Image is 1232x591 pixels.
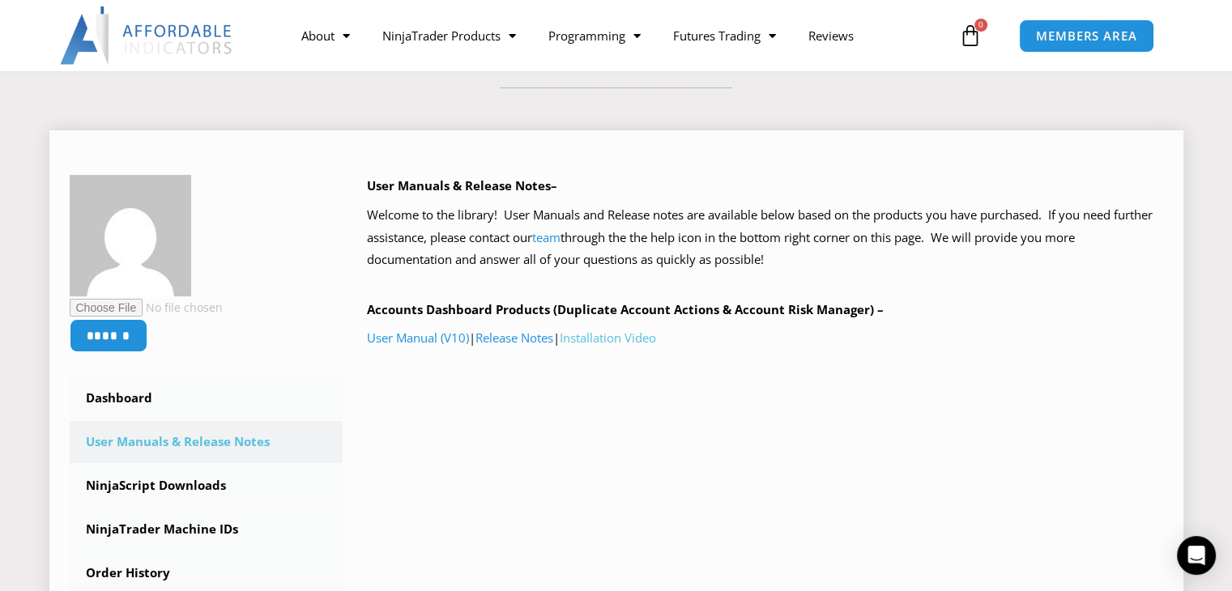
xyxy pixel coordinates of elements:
a: Release Notes [475,330,553,346]
b: User Manuals & Release Notes– [367,177,557,193]
a: NinjaScript Downloads [70,465,343,507]
p: Welcome to the library! User Manuals and Release notes are available below based on the products ... [367,204,1163,272]
a: NinjaTrader Products [366,17,532,54]
img: LogoAI | Affordable Indicators – NinjaTrader [60,6,234,65]
a: team [532,229,561,245]
a: Installation Video [560,330,656,346]
a: MEMBERS AREA [1019,19,1154,53]
a: About [285,17,366,54]
a: Programming [532,17,657,54]
a: NinjaTrader Machine IDs [70,508,343,551]
nav: Menu [285,17,955,54]
b: Accounts Dashboard Products (Duplicate Account Actions & Account Risk Manager) – [367,301,884,317]
a: 0 [935,12,1006,59]
a: User Manual (V10) [367,330,469,346]
p: | | [367,327,1163,350]
a: Futures Trading [657,17,792,54]
a: Dashboard [70,377,343,419]
div: Open Intercom Messenger [1177,536,1216,575]
a: Reviews [792,17,870,54]
span: MEMBERS AREA [1036,30,1137,42]
img: 5893e8649c66a6d06974c2483633591c90a7e6c1a224dedd3fd72bf975f6a81f [70,175,191,296]
span: 0 [974,19,987,32]
a: User Manuals & Release Notes [70,421,343,463]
